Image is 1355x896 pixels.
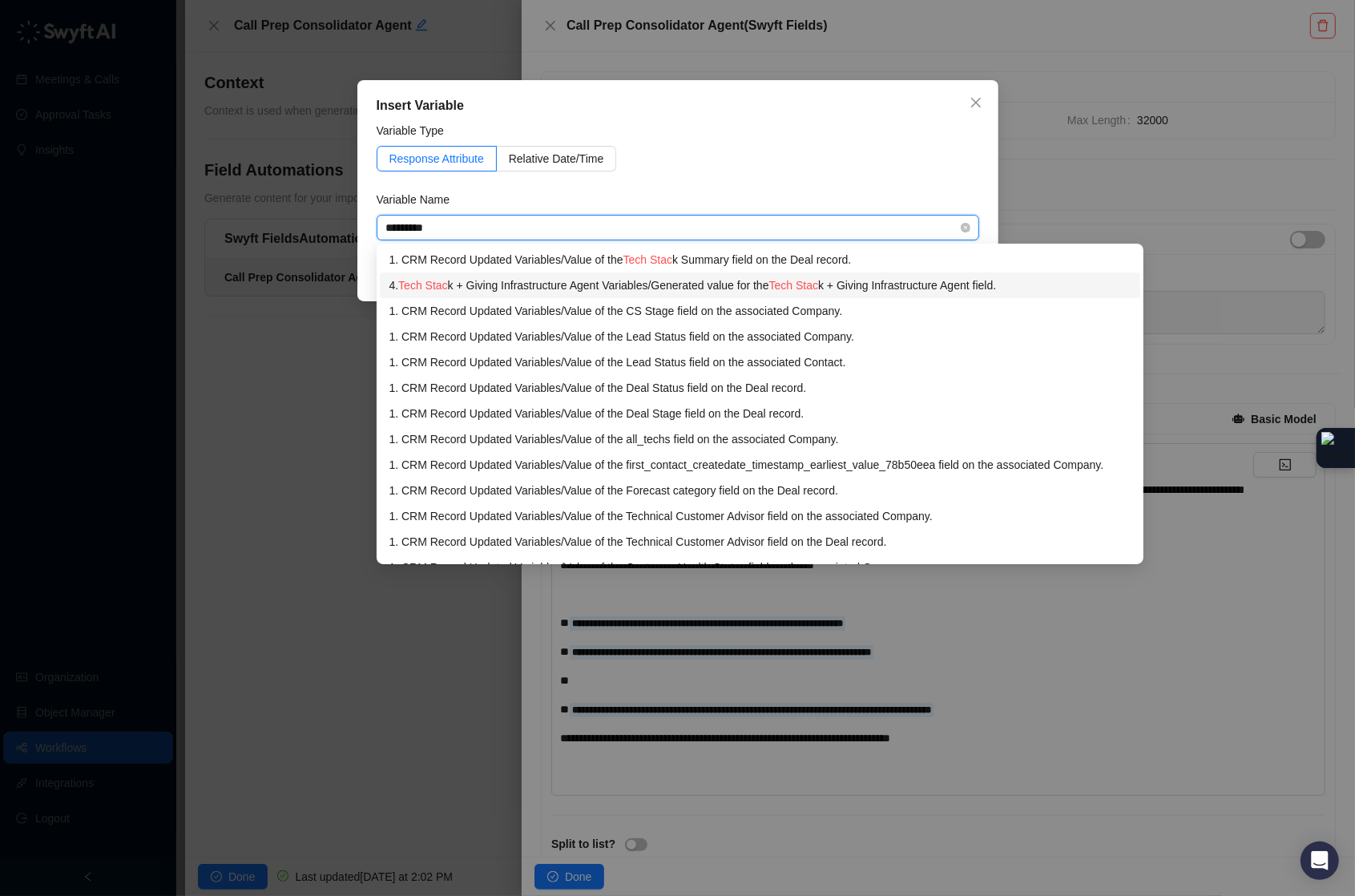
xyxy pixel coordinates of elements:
[377,96,979,115] div: Insert Variable
[389,379,1131,397] div: 1. CRM Record Updated Variables / Value of the Deal Status field on the Deal record.
[389,353,1131,371] div: 1. CRM Record Updated Variables / Value of the Lead Status field on the associated Contact.
[389,302,1131,320] div: 1. CRM Record Updated Variables / Value of the CS Stage field on the associated Company.
[389,559,1131,576] div: 1. CRM Record Updated Variables / Value of the Customer Health Status field on the associated Com...
[963,90,989,115] button: Close
[389,405,1131,422] div: 1. CRM Record Updated Variables / Value of the Deal Stage field on the Deal record.
[389,482,1131,499] div: 1. CRM Record Updated Variables / Value of the Forecast category field on the Deal record.
[389,276,1131,294] div: 4. k + Giving Infrastructure Agent Variables / Generated value for the k + Giving Infrastructure ...
[377,191,461,208] label: Variable Name
[389,533,1131,551] div: 1. CRM Record Updated Variables / Value of the Technical Customer Advisor field on the Deal record.
[389,251,1131,268] div: 1. CRM Record Updated Variables / Value of the k Summary field on the Deal record.
[377,122,455,139] label: Variable Type
[1321,432,1350,464] img: Extension Icon
[389,507,1131,525] div: 1. CRM Record Updated Variables / Value of the Technical Customer Advisor field on the associated...
[961,223,970,232] span: close-circle
[970,96,982,109] span: close
[623,253,672,266] span: Tech Stac
[389,328,1131,345] div: 1. CRM Record Updated Variables / Value of the Lead Status field on the associated Company.
[389,456,1131,474] div: 1. CRM Record Updated Variables / Value of the first_contact_createdate_timestamp_earliest_value_...
[389,152,484,165] span: Response Attribute
[769,279,818,292] span: Tech Stac
[398,279,447,292] span: Tech Stac
[389,430,1131,448] div: 1. CRM Record Updated Variables / Value of the all_techs field on the associated Company.
[1301,842,1339,880] div: Open Intercom Messenger
[509,152,604,165] span: Relative Date/Time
